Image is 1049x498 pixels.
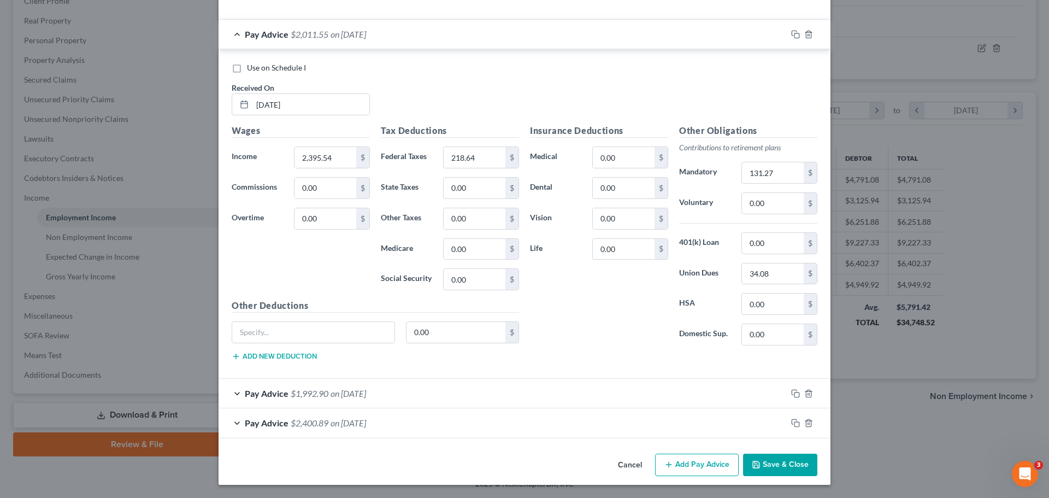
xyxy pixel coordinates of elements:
input: Specify... [232,322,394,343]
div: $ [505,147,518,168]
span: $1,992.90 [291,388,328,399]
h5: Insurance Deductions [530,124,668,138]
div: $ [356,208,369,229]
input: 0.00 [742,263,804,284]
label: Life [524,238,587,260]
input: 0.00 [593,208,655,229]
p: Contributions to retirement plans [679,142,817,153]
input: 0.00 [742,294,804,314]
input: 0.00 [444,178,505,198]
label: Vision [524,208,587,230]
button: Save & Close [743,454,817,477]
input: 0.00 [742,324,804,345]
div: $ [356,147,369,168]
div: $ [505,239,518,260]
label: Other Taxes [375,208,438,230]
label: 401(k) Loan [674,232,736,254]
button: Add Pay Advice [655,454,739,477]
span: Use on Schedule I [247,63,306,72]
span: on [DATE] [331,29,366,39]
input: 0.00 [742,193,804,214]
input: 0.00 [444,208,505,229]
div: $ [505,208,518,229]
span: $2,011.55 [291,29,328,39]
div: $ [804,324,817,345]
input: 0.00 [444,239,505,260]
input: 0.00 [444,147,505,168]
div: $ [655,208,668,229]
div: $ [804,233,817,254]
span: 3 [1034,461,1043,470]
input: 0.00 [294,178,356,198]
label: Social Security [375,268,438,290]
div: $ [505,178,518,198]
label: Domestic Sup. [674,324,736,345]
input: 0.00 [742,233,804,254]
input: 0.00 [406,322,506,343]
span: on [DATE] [331,388,366,399]
iframe: Intercom live chat [1012,461,1038,487]
label: Medicare [375,238,438,260]
input: 0.00 [294,208,356,229]
input: 0.00 [593,239,655,260]
label: Voluntary [674,192,736,214]
span: Pay Advice [245,418,288,428]
div: $ [804,162,817,183]
label: Overtime [226,208,288,230]
label: Dental [524,177,587,199]
input: MM/DD/YYYY [252,94,369,115]
input: 0.00 [593,178,655,198]
div: $ [655,147,668,168]
button: Add new deduction [232,352,317,361]
div: $ [505,269,518,290]
label: State Taxes [375,177,438,199]
input: 0.00 [294,147,356,168]
label: Commissions [226,177,288,199]
div: $ [804,294,817,314]
h5: Tax Deductions [381,124,519,138]
h5: Wages [232,124,370,138]
span: Pay Advice [245,29,288,39]
label: Federal Taxes [375,147,438,168]
span: Income [232,151,257,161]
label: Mandatory [674,162,736,184]
h5: Other Deductions [232,299,519,313]
span: Received On [232,83,274,92]
div: $ [655,239,668,260]
input: 0.00 [742,162,804,183]
span: on [DATE] [331,418,366,428]
div: $ [804,263,817,284]
label: Union Dues [674,263,736,285]
div: $ [655,178,668,198]
button: Cancel [609,455,651,477]
div: $ [356,178,369,198]
span: $2,400.89 [291,418,328,428]
div: $ [804,193,817,214]
span: Pay Advice [245,388,288,399]
input: 0.00 [593,147,655,168]
label: Medical [524,147,587,168]
input: 0.00 [444,269,505,290]
label: HSA [674,293,736,315]
h5: Other Obligations [679,124,817,138]
div: $ [505,322,518,343]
